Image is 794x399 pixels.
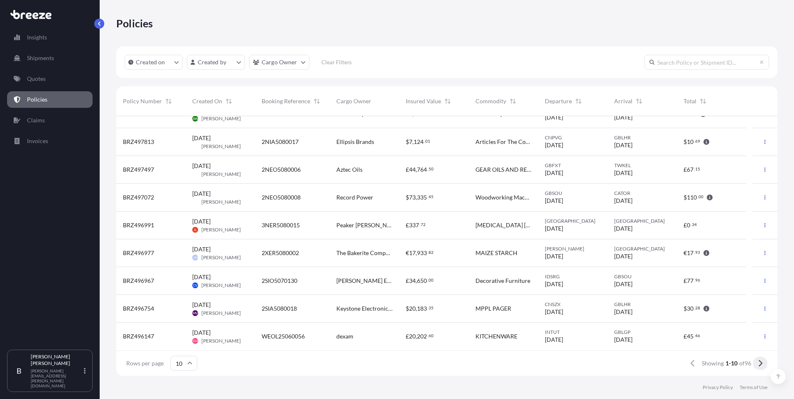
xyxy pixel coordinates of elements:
[429,168,434,170] span: 50
[406,195,409,200] span: $
[614,162,670,169] span: TWKEL
[684,195,687,200] span: $
[545,308,563,316] span: [DATE]
[429,334,434,337] span: 60
[193,253,198,262] span: JM
[614,134,670,141] span: GBLHR
[414,139,424,145] span: 124
[697,195,698,198] span: .
[192,162,211,170] span: [DATE]
[614,113,632,122] span: [DATE]
[416,167,417,173] span: ,
[409,167,416,173] span: 44
[409,250,416,256] span: 17
[123,249,154,257] span: BRZ496977
[687,306,694,311] span: 30
[136,58,165,66] p: Created on
[7,133,93,149] a: Invoices
[614,301,670,308] span: GBLHR
[409,222,419,228] span: 337
[645,55,769,70] input: Search Policy or Shipment ID...
[698,96,708,106] button: Sort
[475,165,532,174] span: GEAR OILS AND REDUCTOR OILS
[545,273,601,280] span: IDSRG
[123,138,154,146] span: BRZ497813
[193,114,198,123] span: AW
[545,252,563,260] span: [DATE]
[545,190,601,197] span: GBSOU
[687,195,697,200] span: 110
[429,307,434,309] span: 35
[406,306,409,311] span: $
[545,218,601,224] span: [GEOGRAPHIC_DATA]
[262,165,301,174] span: 2NEO5080006
[695,279,700,282] span: 96
[187,55,245,70] button: createdBy Filter options
[193,281,197,290] span: CV
[475,332,517,341] span: KITCHENWARE
[475,193,532,202] span: Woodworking Machines Tool
[614,252,632,260] span: [DATE]
[427,168,428,170] span: .
[406,167,409,173] span: £
[417,278,427,284] span: 650
[427,195,428,198] span: .
[201,338,241,344] span: [PERSON_NAME]
[193,309,198,317] span: MV
[684,278,687,284] span: £
[409,195,416,200] span: 73
[409,139,412,145] span: 7
[614,190,670,197] span: CATOR
[123,221,154,229] span: BRZ496991
[7,91,93,108] a: Policies
[416,195,417,200] span: ,
[475,249,517,257] span: MAIZE STARCH
[201,199,241,205] span: [PERSON_NAME]
[545,336,563,344] span: [DATE]
[692,223,697,226] span: 34
[573,96,583,106] button: Sort
[27,75,46,83] p: Quotes
[198,58,227,66] p: Created by
[262,277,297,285] span: 2SIO5070130
[125,55,183,70] button: createdOn Filter options
[684,306,687,311] span: $
[262,304,297,313] span: 2SIA5080018
[695,168,700,170] span: 15
[201,226,241,233] span: [PERSON_NAME]
[201,171,241,178] span: [PERSON_NAME]
[687,167,694,173] span: 67
[614,246,670,252] span: [GEOGRAPHIC_DATA]
[684,111,687,117] span: €
[508,96,518,106] button: Sort
[164,96,174,106] button: Sort
[336,165,363,174] span: Aztec Oils
[429,251,434,254] span: 82
[545,162,601,169] span: GBFXT
[475,221,532,229] span: [MEDICAL_DATA] [MEDICAL_DATA] Chassis
[614,169,632,177] span: [DATE]
[336,304,392,313] span: Keystone Electronics Limited
[27,137,48,145] p: Invoices
[262,58,297,66] p: Cargo Owner
[702,359,724,367] span: Showing
[614,329,670,336] span: GBLGP
[545,134,601,141] span: CNPVG
[684,333,687,339] span: £
[427,251,428,254] span: .
[614,218,670,224] span: [GEOGRAPHIC_DATA]
[687,333,694,339] span: 45
[687,278,694,284] span: 77
[427,279,428,282] span: .
[224,96,234,106] button: Sort
[417,333,427,339] span: 202
[545,141,563,149] span: [DATE]
[116,17,153,30] p: Policies
[193,170,198,178] span: BH
[545,301,601,308] span: CNSZX
[27,54,54,62] p: Shipments
[262,193,301,202] span: 2NEO5080008
[27,116,45,124] p: Claims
